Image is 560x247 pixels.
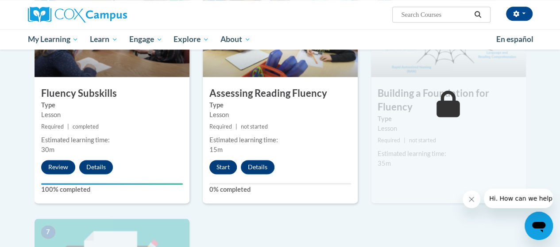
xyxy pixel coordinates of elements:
span: Required [41,123,64,130]
div: Main menu [21,29,539,49]
a: About [215,29,256,49]
a: Engage [124,29,168,49]
button: Review [41,160,75,174]
span: Explore [174,34,209,45]
iframe: Button to launch messaging window [525,212,553,240]
img: Cox Campus [28,7,127,23]
input: Search Courses [400,9,471,20]
label: Type [41,100,183,110]
div: Your progress [41,183,183,185]
span: Engage [129,34,162,45]
h3: Assessing Reading Fluency [203,87,358,100]
span: completed [73,123,99,130]
span: Required [378,137,400,144]
label: Type [209,100,351,110]
div: Estimated learning time: [41,135,183,145]
span: Required [209,123,232,130]
button: Start [209,160,237,174]
label: 0% completed [209,185,351,194]
a: Cox Campus [28,7,187,23]
span: 7 [41,225,55,239]
span: En español [496,34,533,44]
div: Lesson [378,124,519,133]
label: 100% completed [41,185,183,194]
span: not started [241,123,268,130]
button: Details [79,160,113,174]
a: Learn [84,29,124,49]
button: Account Settings [506,7,533,21]
iframe: Close message [463,190,480,208]
div: Lesson [209,110,351,120]
label: Type [378,114,519,124]
div: Estimated learning time: [209,135,351,145]
span: not started [409,137,436,144]
span: | [67,123,69,130]
h3: Building a Foundation for Fluency [371,87,526,114]
span: Hi. How can we help? [5,6,72,13]
span: 35m [378,160,391,167]
span: 30m [41,146,54,153]
span: | [236,123,237,130]
a: Explore [168,29,215,49]
span: My Learning [27,34,78,45]
button: Details [241,160,274,174]
h3: Fluency Subskills [35,87,189,100]
span: 15m [209,146,223,153]
a: My Learning [22,29,85,49]
iframe: Message from company [484,189,553,208]
div: Estimated learning time: [378,149,519,159]
div: Lesson [41,110,183,120]
span: Learn [90,34,118,45]
span: About [220,34,251,45]
a: En español [490,30,539,49]
span: | [404,137,406,144]
button: Search [471,9,484,20]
